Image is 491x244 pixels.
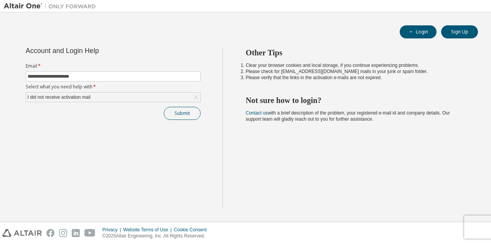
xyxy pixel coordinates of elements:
[26,84,201,90] label: Select what you need help with
[26,93,200,102] div: I did not receive activation mail
[246,68,465,75] li: Please check for [EMAIL_ADDRESS][DOMAIN_NAME] mails in your junk or spam folder.
[26,63,201,69] label: Email
[102,233,211,239] p: © 2025 Altair Engineering, Inc. All Rights Reserved.
[4,2,100,10] img: Altair One
[441,25,478,38] button: Sign Up
[246,62,465,68] li: Clear your browser cookies and local storage, if you continue experiencing problems.
[246,75,465,81] li: Please verify that the links in the activation e-mails are not expired.
[2,229,42,237] img: altair_logo.svg
[164,107,201,120] button: Submit
[246,110,268,116] a: Contact us
[123,227,174,233] div: Website Terms of Use
[46,229,54,237] img: facebook.svg
[102,227,123,233] div: Privacy
[246,110,450,122] span: with a brief description of the problem, your registered e-mail id and company details. Our suppo...
[400,25,437,38] button: Login
[26,48,166,54] div: Account and Login Help
[246,48,465,58] h2: Other Tips
[72,229,80,237] img: linkedin.svg
[26,93,92,101] div: I did not receive activation mail
[84,229,96,237] img: youtube.svg
[59,229,67,237] img: instagram.svg
[246,95,465,105] h2: Not sure how to login?
[174,227,211,233] div: Cookie Consent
